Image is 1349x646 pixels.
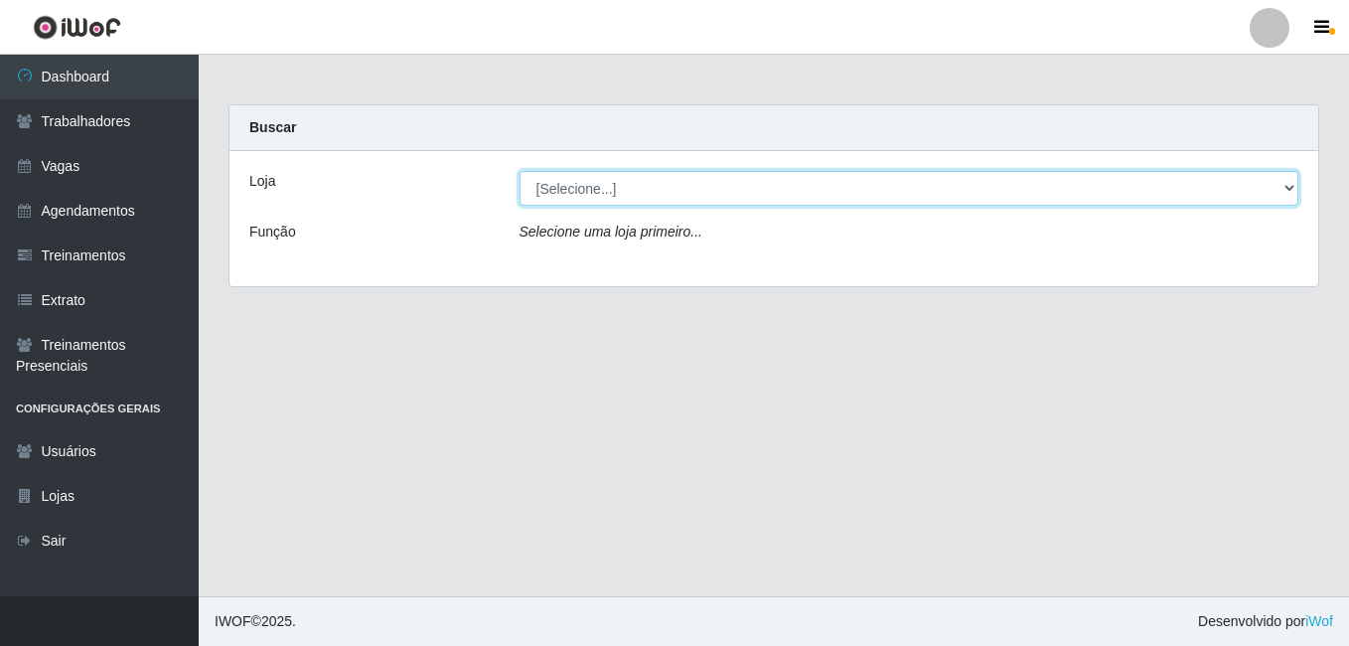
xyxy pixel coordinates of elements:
[215,613,251,629] span: IWOF
[1198,611,1333,632] span: Desenvolvido por
[33,15,121,40] img: CoreUI Logo
[249,222,296,242] label: Função
[520,224,702,240] i: Selecione uma loja primeiro...
[249,119,296,135] strong: Buscar
[1305,613,1333,629] a: iWof
[249,171,275,192] label: Loja
[215,611,296,632] span: © 2025 .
